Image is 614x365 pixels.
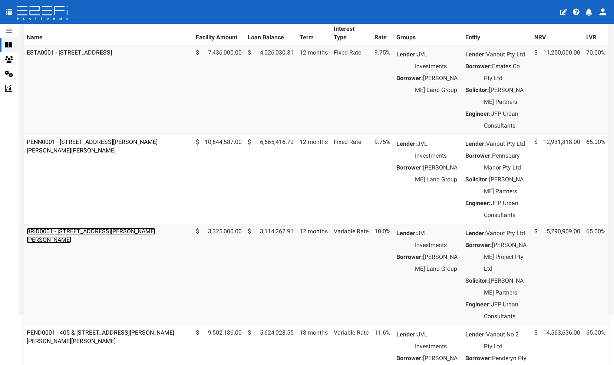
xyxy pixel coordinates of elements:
[465,239,492,251] dt: Borrower:
[396,329,417,341] dt: Lender:
[484,49,528,60] dd: Vanout Pty Ltd
[372,22,393,45] th: Rate
[583,45,608,135] td: 70.00%
[465,138,486,150] dt: Lender:
[465,108,491,120] dt: Engineer:
[415,162,459,185] dd: [PERSON_NAME] Land Group
[372,45,393,135] td: 9.75%
[465,227,486,239] dt: Lender:
[372,135,393,224] td: 9.75%
[583,135,608,224] td: 65.00%
[27,138,158,154] a: PENN0001 - [STREET_ADDRESS][PERSON_NAME][PERSON_NAME][PERSON_NAME]
[484,108,528,132] dd: JFP Urban Consultants
[465,329,486,341] dt: Lender:
[331,22,372,45] th: Interest Type
[396,72,423,84] dt: Borrower:
[297,135,331,224] td: 12 months
[415,227,459,251] dd: JVL Investments
[415,138,459,162] dd: JVL Investments
[415,251,459,275] dd: [PERSON_NAME] Land Group
[484,197,528,221] dd: JFP Urban Consultants
[465,150,492,162] dt: Borrower:
[245,224,297,325] td: 3,114,262.91
[583,224,608,325] td: 65.00%
[531,45,583,135] td: 11,250,000.00
[27,329,174,345] a: PEND0001 - 405 & [STREET_ADDRESS][PERSON_NAME][PERSON_NAME][PERSON_NAME]
[531,135,583,224] td: 12,931,818.00
[484,329,528,352] dd: Vanout No 2 Pty Ltd
[27,228,155,243] a: BRID0001 - [STREET_ADDRESS][PERSON_NAME][PERSON_NAME]
[484,60,528,84] dd: Estates Co Pty Ltd
[415,72,459,96] dd: [PERSON_NAME] Land Group
[396,138,417,150] dt: Lender:
[484,299,528,322] dd: JFP Urban Consultants
[484,150,528,174] dd: Pennsbury Manor Pty Ltd
[396,251,423,263] dt: Borrower:
[193,135,245,224] td: 10,644,587.00
[372,224,393,325] td: 10.0%
[583,22,608,45] th: LVR
[465,275,489,287] dt: Solicitor:
[462,22,531,45] th: Entity
[484,174,528,197] dd: [PERSON_NAME] Partners
[484,84,528,108] dd: [PERSON_NAME] Partners
[396,49,417,60] dt: Lender:
[465,197,491,209] dt: Engineer:
[484,239,528,275] dd: [PERSON_NAME] Project Pty Ltd
[531,22,583,45] th: NRV
[465,174,489,185] dt: Solicitor:
[27,49,112,56] a: ESTA0001 - [STREET_ADDRESS]
[193,224,245,325] td: 3,325,000.00
[396,227,417,239] dt: Lender:
[245,22,297,45] th: Loan Balance
[484,138,528,150] dd: Vanout Pty Ltd
[465,299,491,310] dt: Engineer:
[484,275,528,299] dd: [PERSON_NAME] Partners
[331,45,372,135] td: Fixed Rate
[531,224,583,325] td: 5,290,909.00
[193,45,245,135] td: 7,436,000.00
[396,352,423,364] dt: Borrower:
[465,352,492,364] dt: Borrower:
[331,135,372,224] td: Fixed Rate
[245,45,297,135] td: 4,026,030.31
[465,49,486,60] dt: Lender:
[415,49,459,72] dd: JVL Investments
[393,22,462,45] th: Groups
[484,227,528,239] dd: Vanout Pty Ltd
[415,329,459,352] dd: JVL Investments
[245,135,297,224] td: 6,665,416.72
[24,22,193,45] th: Name
[396,162,423,174] dt: Borrower:
[297,22,331,45] th: Term
[331,224,372,325] td: Variable Rate
[297,45,331,135] td: 12 months
[297,224,331,325] td: 12 months
[465,84,489,96] dt: Solicitor:
[465,60,492,72] dt: Borrower:
[193,22,245,45] th: Facility Amount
